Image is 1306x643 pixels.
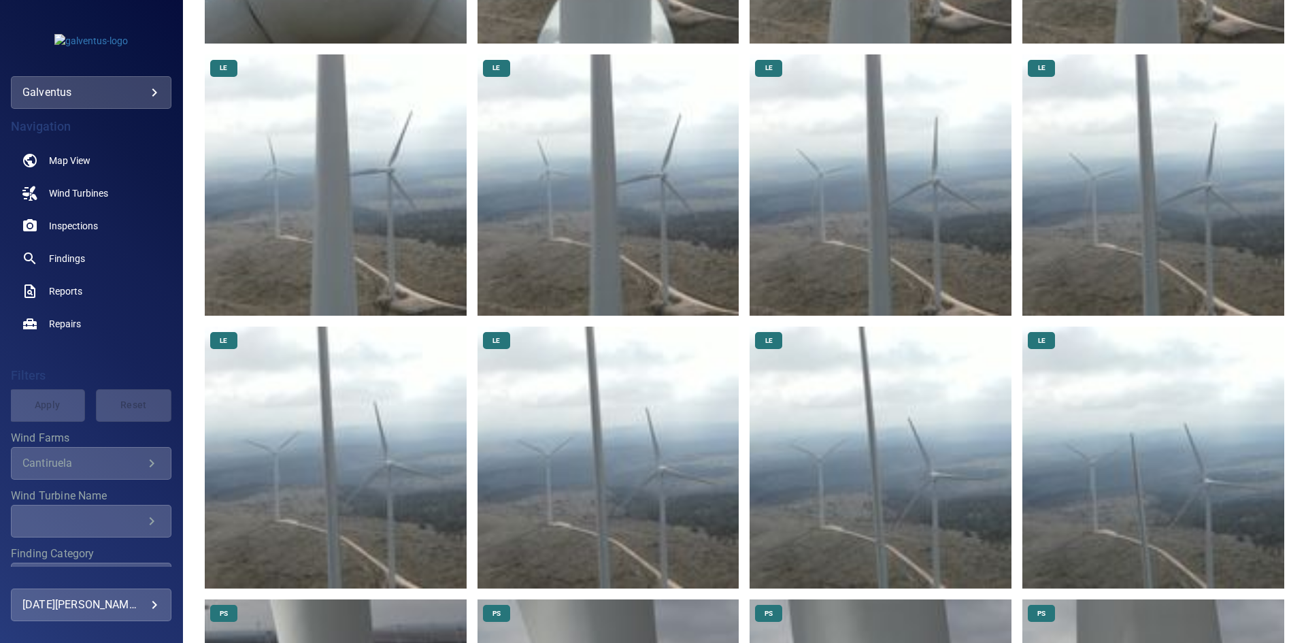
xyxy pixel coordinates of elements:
span: Inspections [49,219,98,233]
img: galventus-logo [54,34,128,48]
label: Finding Category [11,548,171,559]
a: map noActive [11,144,171,177]
div: Finding Category [11,563,171,595]
span: PS [1029,609,1054,619]
span: LE [1030,336,1054,346]
span: LE [212,63,235,73]
a: findings noActive [11,242,171,275]
span: LE [757,336,781,346]
div: Wind Turbine Name [11,505,171,538]
a: windturbines noActive [11,177,171,210]
span: Wind Turbines [49,186,108,200]
span: LE [757,63,781,73]
a: inspections noActive [11,210,171,242]
label: Wind Turbine Name [11,491,171,501]
label: Wind Farms [11,433,171,444]
span: PS [484,609,509,619]
a: repairs noActive [11,308,171,340]
h4: Filters [11,369,171,382]
span: LE [484,336,508,346]
span: PS [212,609,236,619]
span: Map View [49,154,90,167]
a: reports noActive [11,275,171,308]
div: [DATE][PERSON_NAME] [22,594,160,616]
div: Cantiruela [22,457,144,469]
span: Findings [49,252,85,265]
div: galventus [22,82,160,103]
span: LE [484,63,508,73]
div: galventus [11,76,171,109]
span: Repairs [49,317,81,331]
span: LE [1030,63,1054,73]
span: PS [756,609,781,619]
h4: Navigation [11,120,171,133]
span: LE [212,336,235,346]
span: Reports [49,284,82,298]
div: Wind Farms [11,447,171,480]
